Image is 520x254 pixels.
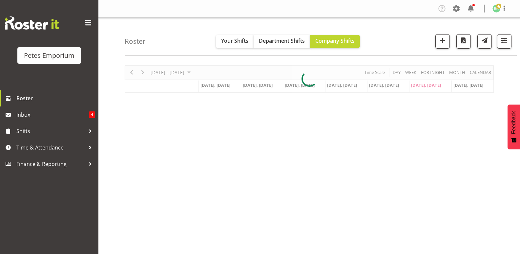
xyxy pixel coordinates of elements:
[216,35,254,48] button: Your Shifts
[259,37,305,44] span: Department Shifts
[508,104,520,149] button: Feedback - Show survey
[456,34,471,49] button: Download a PDF of the roster according to the set date range.
[24,51,74,60] div: Petes Emporium
[89,111,95,118] span: 4
[16,159,85,169] span: Finance & Reporting
[5,16,59,30] img: Rosterit website logo
[315,37,355,44] span: Company Shifts
[125,37,146,45] h4: Roster
[310,35,360,48] button: Company Shifts
[511,111,517,134] span: Feedback
[435,34,450,49] button: Add a new shift
[16,126,85,136] span: Shifts
[492,5,500,12] img: ruth-robertson-taylor722.jpg
[477,34,492,49] button: Send a list of all shifts for the selected filtered period to all rostered employees.
[16,143,85,152] span: Time & Attendance
[254,35,310,48] button: Department Shifts
[16,93,95,103] span: Roster
[497,34,511,49] button: Filter Shifts
[16,110,89,120] span: Inbox
[221,37,248,44] span: Your Shifts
